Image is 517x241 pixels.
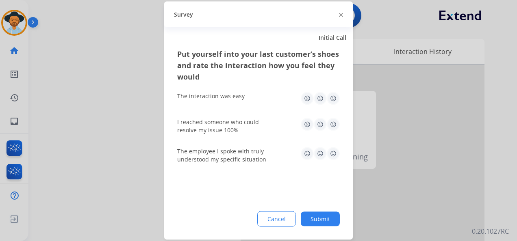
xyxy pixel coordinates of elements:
h3: Put yourself into your last customer’s shoes and rate the interaction how you feel they would [177,48,340,82]
span: Initial Call [319,34,346,42]
div: The interaction was easy [177,92,245,100]
button: Cancel [257,211,296,227]
img: close-button [339,13,343,17]
div: The employee I spoke with truly understood my specific situation [177,147,275,164]
button: Submit [301,212,340,226]
div: I reached someone who could resolve my issue 100% [177,118,275,134]
p: 0.20.1027RC [472,226,509,236]
span: Survey [174,10,193,18]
